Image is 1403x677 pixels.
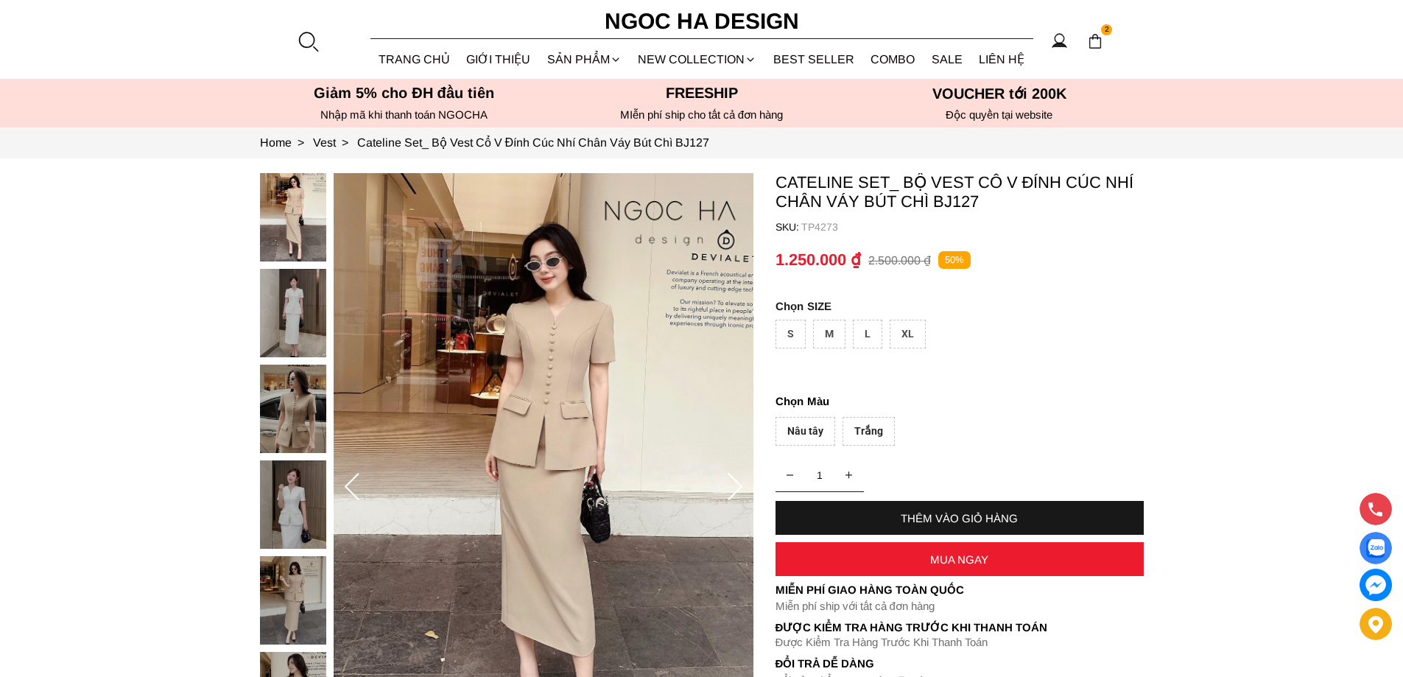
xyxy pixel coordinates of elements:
[1101,24,1113,36] span: 2
[862,40,924,79] a: Combo
[776,583,964,596] font: Miễn phí giao hàng toàn quốc
[890,320,926,348] div: XL
[539,40,630,79] div: SẢN PHẨM
[292,136,310,149] span: >
[1360,532,1392,564] a: Display image
[776,600,935,612] font: Miễn phí ship với tất cả đơn hàng
[843,417,895,446] div: Trắng
[776,221,801,233] h6: SKU:
[924,40,971,79] a: SALE
[1087,33,1103,49] img: img-CART-ICON-ksit0nf1
[853,320,882,348] div: L
[776,553,1144,566] div: MUA NGAY
[314,85,494,101] font: Giảm 5% cho ĐH đầu tiên
[801,221,1144,233] p: TP4273
[336,136,354,149] span: >
[776,417,835,446] div: Nâu tây
[260,136,313,149] a: Link to Home
[558,108,846,122] h6: MIễn phí ship cho tất cả đơn hàng
[666,85,738,101] font: Freeship
[776,173,1144,211] p: Cateline Set_ Bộ Vest Cổ V Đính Cúc Nhí Chân Váy Bút Chì BJ127
[260,173,326,262] img: Cateline Set_ Bộ Vest Cổ V Đính Cúc Nhí Chân Váy Bút Chì BJ127_mini_0
[938,251,971,270] p: 50%
[260,460,326,549] img: Cateline Set_ Bộ Vest Cổ V Đính Cúc Nhí Chân Váy Bút Chì BJ127_mini_3
[260,269,326,357] img: Cateline Set_ Bộ Vest Cổ V Đính Cúc Nhí Chân Váy Bút Chì BJ127_mini_1
[765,40,863,79] a: BEST SELLER
[370,40,459,79] a: TRANG CHỦ
[855,85,1144,102] h5: VOUCHER tới 200K
[971,40,1033,79] a: LIÊN HỆ
[458,40,539,79] a: GIỚI THIỆU
[813,320,845,348] div: M
[1360,569,1392,601] a: messenger
[357,136,710,149] a: Link to Cateline Set_ Bộ Vest Cổ V Đính Cúc Nhí Chân Váy Bút Chì BJ127
[776,512,1144,525] div: THÊM VÀO GIỎ HÀNG
[260,556,326,645] img: Cateline Set_ Bộ Vest Cổ V Đính Cúc Nhí Chân Váy Bút Chì BJ127_mini_4
[776,250,861,270] p: 1.250.000 ₫
[320,108,488,121] font: Nhập mã khi thanh toán NGOCHA
[776,621,1144,634] p: Được Kiểm Tra Hàng Trước Khi Thanh Toán
[313,136,357,149] a: Link to Vest
[630,40,765,79] a: NEW COLLECTION
[868,253,931,267] p: 2.500.000 ₫
[776,460,864,490] input: Quantity input
[776,320,806,348] div: S
[1366,539,1385,558] img: Display image
[260,365,326,453] img: Cateline Set_ Bộ Vest Cổ V Đính Cúc Nhí Chân Váy Bút Chì BJ127_mini_2
[855,108,1144,122] h6: Độc quyền tại website
[591,4,812,39] a: Ngoc Ha Design
[776,300,1144,312] p: SIZE
[776,393,1144,410] p: Màu
[776,657,1144,670] h6: Đổi trả dễ dàng
[776,636,1144,649] p: Được Kiểm Tra Hàng Trước Khi Thanh Toán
